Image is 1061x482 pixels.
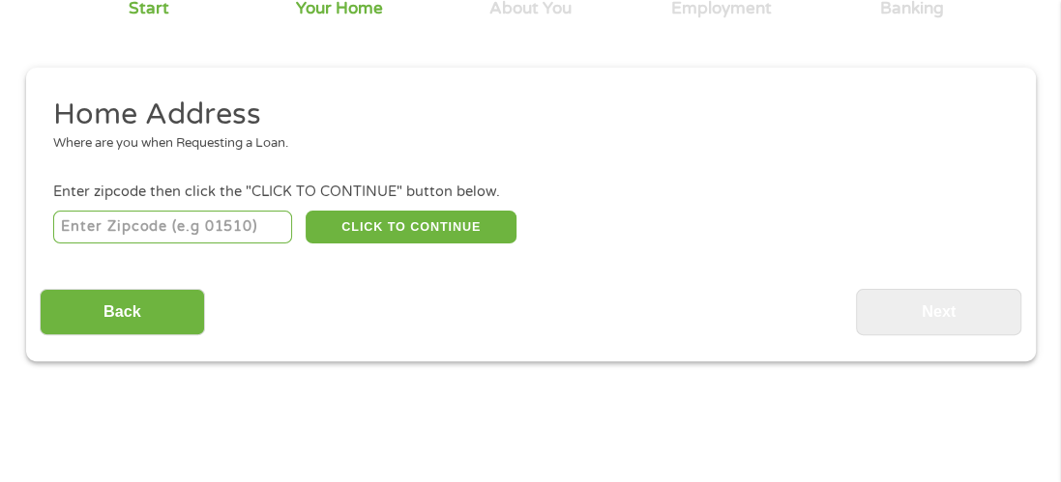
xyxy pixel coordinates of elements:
h2: Home Address [53,96,993,134]
div: Where are you when Requesting a Loan. [53,134,993,154]
input: Back [40,289,205,336]
input: Next [856,289,1021,336]
div: Enter zipcode then click the "CLICK TO CONTINUE" button below. [53,182,1007,203]
input: Enter Zipcode (e.g 01510) [53,211,292,243]
button: CLICK TO CONTINUE [306,211,516,243]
